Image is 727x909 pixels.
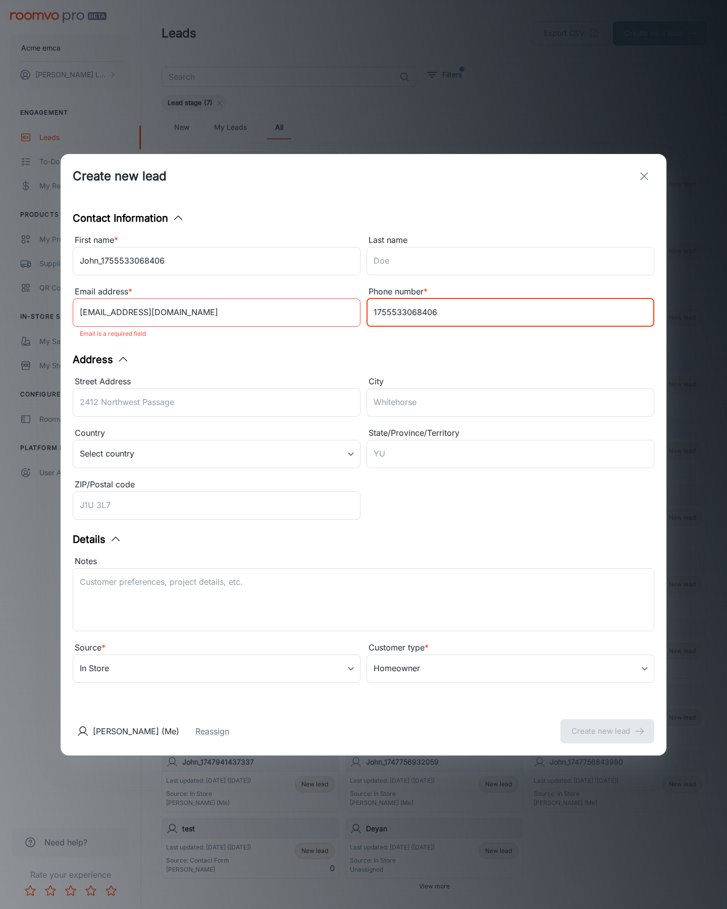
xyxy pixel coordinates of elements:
div: Country [73,427,360,440]
button: Address [73,352,129,367]
input: Whitehorse [367,388,654,417]
div: State/Province/Territory [367,427,654,440]
input: J1U 3L7 [73,491,360,520]
p: [PERSON_NAME] (Me) [93,725,179,737]
button: exit [634,166,654,186]
div: Customer type [367,641,654,654]
div: Source [73,641,360,654]
div: City [367,375,654,388]
button: Details [73,532,122,547]
div: In Store [73,654,360,683]
div: Select country [73,440,360,468]
input: 2412 Northwest Passage [73,388,360,417]
div: Email address [73,285,360,298]
input: +1 439-123-4567 [367,298,654,327]
input: John [73,247,360,275]
div: First name [73,234,360,247]
button: Reassign [195,725,229,737]
div: Notes [73,555,654,568]
div: Street Address [73,375,360,388]
h1: Create new lead [73,167,167,185]
div: Phone number [367,285,654,298]
button: Contact Information [73,211,184,226]
div: Last name [367,234,654,247]
input: Doe [367,247,654,275]
input: YU [367,440,654,468]
div: ZIP/Postal code [73,478,360,491]
div: Homeowner [367,654,654,683]
input: myname@example.com [73,298,360,327]
p: Email is a required field [80,328,353,340]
